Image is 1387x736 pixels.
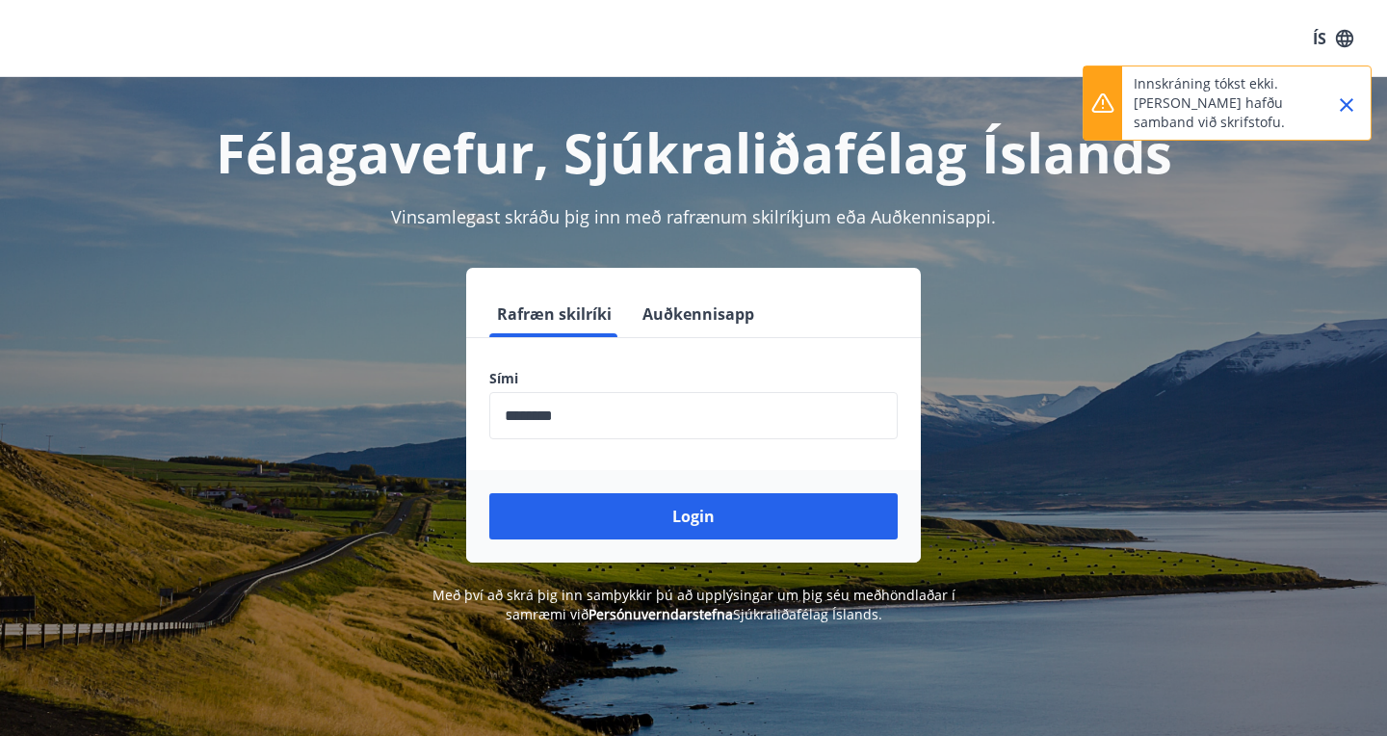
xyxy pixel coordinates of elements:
h1: Félagavefur, Sjúkraliðafélag Íslands [23,116,1364,189]
button: Login [489,493,898,539]
span: Með því að skrá þig inn samþykkir þú að upplýsingar um þig séu meðhöndlaðar í samræmi við Sjúkral... [432,586,955,623]
a: Persónuverndarstefna [589,605,733,623]
button: Auðkennisapp [635,291,762,337]
button: Rafræn skilríki [489,291,619,337]
span: Vinsamlegast skráðu þig inn með rafrænum skilríkjum eða Auðkennisappi. [391,205,996,228]
label: Sími [489,369,898,388]
p: Innskráning tókst ekki. [PERSON_NAME] hafðu samband við skrifstofu. [1134,74,1303,132]
button: ÍS [1302,21,1364,56]
button: Close [1330,89,1363,121]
